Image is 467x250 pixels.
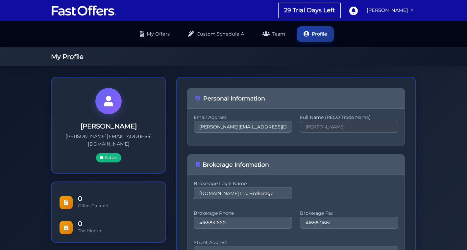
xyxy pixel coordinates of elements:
[297,26,334,42] a: Profile
[194,242,398,243] label: Street Address
[182,26,251,42] a: Custom Schedule A
[194,183,292,184] label: Brokerage Legal Name
[78,228,101,233] span: This Month
[51,53,416,61] h1: My Profile
[364,4,416,17] a: [PERSON_NAME]
[62,122,155,130] h3: [PERSON_NAME]
[78,203,109,208] span: Offers Created
[195,95,397,102] h4: Personal Information
[194,212,292,214] label: Brokerage Phone
[96,153,121,162] span: Active
[300,117,398,118] label: Full Name (RECO Trade Name)
[300,212,398,214] label: Brokerage Fax
[133,26,176,42] a: My Offers
[78,220,158,227] span: 0
[256,26,292,42] a: Team
[195,161,397,168] h4: Brokerage Information
[194,117,292,118] label: Email Address
[62,133,155,148] p: [PERSON_NAME][EMAIL_ADDRESS][DOMAIN_NAME]
[78,195,158,202] span: 0
[279,3,340,18] a: 29 Trial Days Left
